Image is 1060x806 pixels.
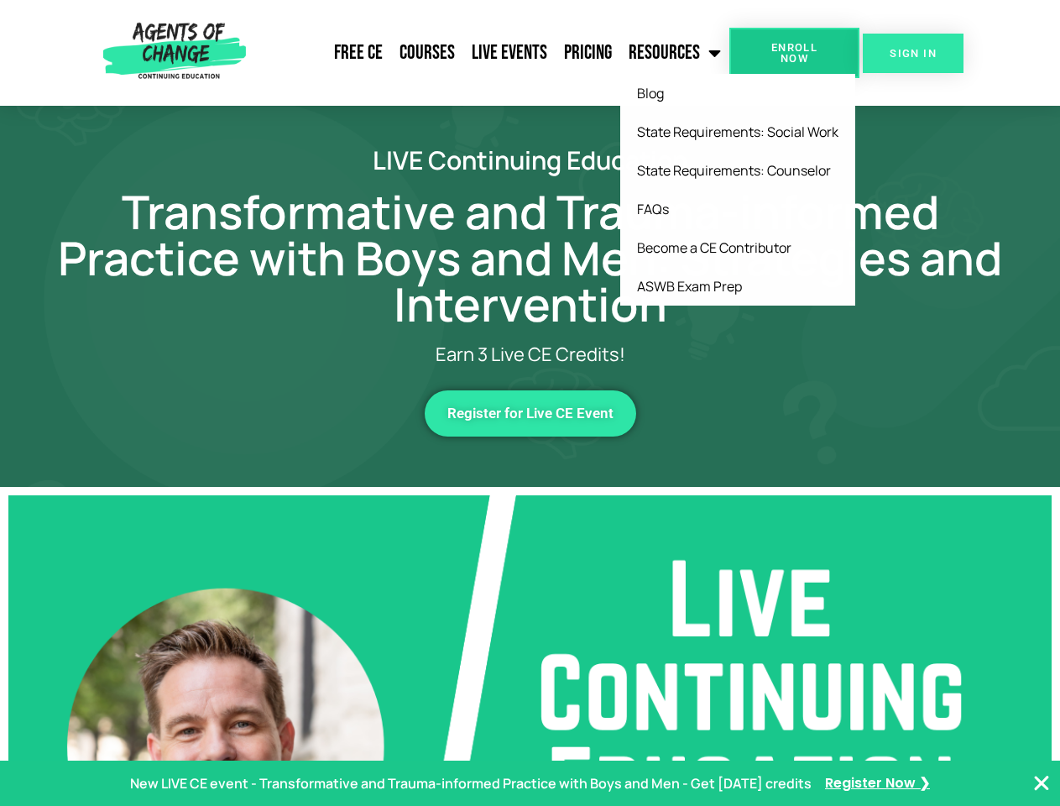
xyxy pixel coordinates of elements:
a: Live Events [463,32,556,74]
span: Enroll Now [756,42,833,64]
a: Pricing [556,32,620,74]
a: ASWB Exam Prep [620,267,855,306]
p: New LIVE CE event - Transformative and Trauma-informed Practice with Boys and Men - Get [DATE] cr... [130,772,812,796]
a: Free CE [326,32,391,74]
a: Courses [391,32,463,74]
h2: LIVE Continuing Education [52,148,1009,172]
nav: Menu [253,32,729,74]
p: Earn 3 Live CE Credits! [119,344,942,365]
a: Register Now ❯ [825,772,930,796]
a: Enroll Now [729,28,859,78]
button: Close Banner [1031,773,1052,793]
a: Blog [620,74,855,113]
a: Become a CE Contributor [620,228,855,267]
span: SIGN IN [890,48,937,59]
a: FAQs [620,190,855,228]
a: Register for Live CE Event [425,390,636,437]
a: SIGN IN [863,34,963,73]
a: State Requirements: Counselor [620,151,855,190]
ul: Resources [620,74,855,306]
h1: Transformative and Trauma-informed Practice with Boys and Men: Strategies and Intervention [52,189,1009,327]
a: Resources [620,32,729,74]
span: Register for Live CE Event [447,406,614,421]
a: State Requirements: Social Work [620,113,855,151]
